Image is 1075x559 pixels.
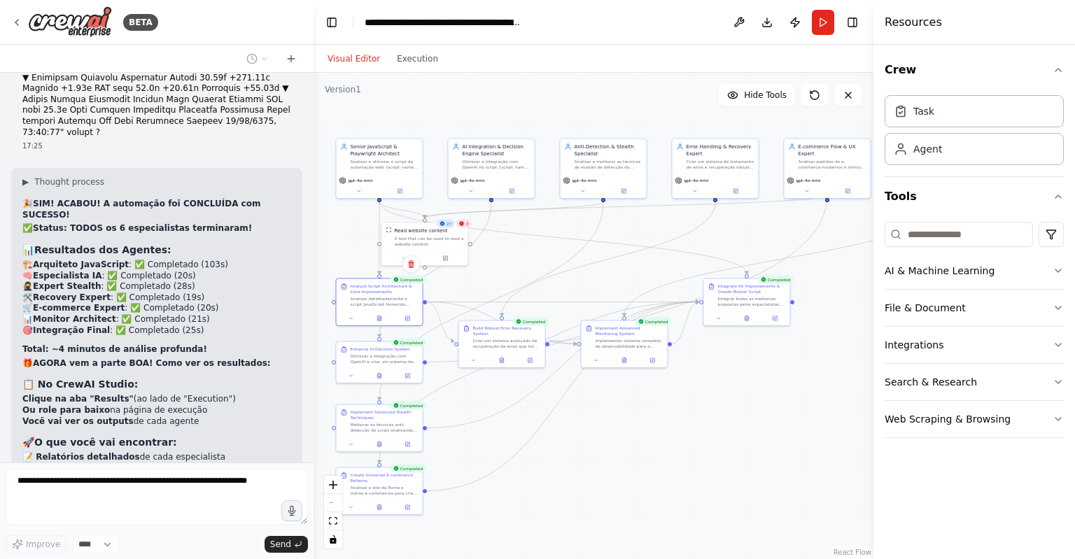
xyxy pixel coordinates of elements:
[913,142,942,156] div: Agent
[744,90,787,101] span: Hide Tools
[34,437,177,448] strong: O que você vai encontrar:
[265,536,308,553] button: Send
[719,84,795,106] button: Hide Tools
[913,104,934,118] div: Task
[596,325,663,337] div: Implement Advanced Monitoring System
[324,476,342,494] button: zoom in
[365,503,394,511] button: View output
[322,13,342,32] button: Hide left sidebar
[427,299,454,345] g: Edge from 03f4c820-7cb8-43af-a175-ded60df00fec to 8b16d8c7-ae87-4ec2-8495-5df78ba3dd01
[336,341,423,384] div: CompletedEnhance AI Decision SystemOtimizar a integração com OpenAI e criar um sistema de decisão...
[843,13,862,32] button: Hide right sidebar
[834,549,871,556] a: React Flow attribution
[22,416,134,426] strong: Você vai ver os outputs
[427,299,699,366] g: Edge from a20e7ac4-5183-46cf-9aac-882f96117741 to e01bf92c-8817-400a-9682-77e1da4ef8e0
[22,394,134,404] strong: Clique na aba "Results"
[388,50,447,67] button: Execution
[732,314,761,323] button: View output
[395,236,464,247] div: A tool that can be used to read a website content.
[22,243,291,257] h3: 📊
[22,176,104,187] button: ▶Thought process
[458,320,546,369] div: CompletedBuild Robust Error Recovery SystemCriar um sistema avançado de recuperação de erros que ...
[22,199,260,220] strong: SIM! ACABOU! A automação foi CONCLUÍDA com SUCESSO!
[447,221,452,227] span: 27
[518,356,542,365] button: Open in side panel
[270,539,291,550] span: Send
[22,325,291,337] li: 🎯 : ✅ Completado (25s)
[22,281,291,292] li: 🥷 : ✅ Completado (28s)
[22,394,291,405] li: (ao lado de "Execution")
[123,14,158,31] div: BETA
[22,452,291,463] li: de cada especialista
[376,202,383,274] g: Edge from 0c3484ae-1ee0-4ef6-93e9-ab8ea8393663 to 03f4c820-7cb8-43af-a175-ded60df00fec
[560,139,647,199] div: Anti-Detection & Stealth SpecialistAnalisar e melhorar as técnicas de evasão de detecção do scrip...
[22,416,291,427] li: de cada agente
[33,292,111,302] strong: Recovery Expert
[799,143,866,157] div: E-commerce Flow & UX Expert
[687,143,754,157] div: Error Handling & Recovery Expert
[22,176,29,187] span: ▶
[33,223,252,233] strong: Status: TODOS os 6 especialistas terminaram!
[381,222,469,267] div: 273ScrapeWebsiteToolRead website contentA tool that can be used to read a website content.
[351,143,419,157] div: Senior JavaScript & Playwright Architect
[513,318,549,326] div: Completed
[351,296,419,307] div: Analisar detalhadamente o script JavaScript fornecido (grater.js) e identificar oportunidades de ...
[687,159,754,170] div: Criar um sistema de tratamento de erros e recuperação robusto para o script {script_name}. Implem...
[391,402,426,410] div: Completed
[498,202,719,316] g: Edge from 9fd15c90-4c17-4c47-98cf-2b25df0de789 to 8b16d8c7-ae87-4ec2-8495-5df78ba3dd01
[684,178,709,183] span: gpt-4o-mini
[395,314,419,323] button: Open in side panel
[380,187,420,195] button: Open in side panel
[324,512,342,530] button: fit view
[376,202,750,274] g: Edge from 0c3484ae-1ee0-4ef6-93e9-ab8ea8393663 to e01bf92c-8817-400a-9682-77e1da4ef8e0
[395,440,419,448] button: Open in side panel
[640,356,664,365] button: Open in side panel
[391,276,426,284] div: Completed
[610,356,639,365] button: View output
[885,290,1064,326] button: File & Document
[718,283,786,295] div: Integrate All Improvements & Create Master Script
[22,141,291,151] div: 17:25
[22,314,291,325] li: 📊 : ✅ Completado (21s)
[885,253,1064,289] button: AI & Machine Learning
[324,476,342,549] div: React Flow controls
[365,440,394,448] button: View output
[241,50,274,67] button: Switch to previous chat
[461,178,485,183] span: gpt-4o-mini
[487,356,517,365] button: View output
[351,283,419,295] div: Analyze Script Architecture & Core Improvements
[427,299,699,432] g: Edge from d1604eeb-03a5-408e-8797-4643d477fa16 to e01bf92c-8817-400a-9682-77e1da4ef8e0
[280,50,302,67] button: Start a new chat
[22,378,138,390] strong: 📋 No CrewAI Studio:
[549,299,699,345] g: Edge from 8b16d8c7-ae87-4ec2-8495-5df78ba3dd01 to e01bf92c-8817-400a-9682-77e1da4ef8e0
[635,318,671,326] div: Completed
[28,6,112,38] img: Logo
[351,472,419,483] div: Create Universal E-commerce Patterns
[596,338,663,349] div: Implementar sistema completo de observabilidade para o script. Criar: 1) Métricas de performance ...
[575,159,642,170] div: Analisar e melhorar as técnicas de evasão de detecção do script {script_name}. Implementar padrõe...
[391,465,426,473] div: Completed
[376,202,428,218] g: Edge from 0c3484ae-1ee0-4ef6-93e9-ab8ea8393663 to 0f587dbf-8a1b-44b1-a659-b1dc389aeff0
[463,159,531,170] div: Otimizar a integração com OpenAI no script {script_name} para criar um sistema de tomada de decis...
[703,278,791,327] div: CompletedIntegrate All Improvements & Create Master ScriptIntegrar todas as melhorias propostas p...
[6,535,66,553] button: Improve
[33,281,101,291] strong: Expert Stealth
[799,159,866,170] div: Analisar padrões de e-commerce modernos e otimizar o script {script_name} para lidar com diferent...
[463,143,531,157] div: AI Integration & Decision Engine Specialist
[448,139,535,199] div: AI Integration & Decision Engine SpecialistOtimizar a integração com OpenAI no script {script_nam...
[473,338,541,349] div: Criar um sistema avançado de recuperação de erros que torne o script verdadeiramente autônomo. Im...
[22,344,207,354] strong: Total: ~4 minutos de análise profunda!
[492,187,532,195] button: Open in side panel
[22,199,291,220] p: 🎉
[22,271,291,282] li: 🧠 : ✅ Completado (20s)
[336,278,423,327] div: CompletedAnalyze Script Architecture & Core ImprovementsAnalisar detalhadamente o script JavaScri...
[336,404,423,453] div: CompletedImplement Advanced Stealth TechniquesMelhorar as técnicas anti-detecção do script analis...
[549,338,577,348] g: Edge from 8b16d8c7-ae87-4ec2-8495-5df78ba3dd01 to 8fcc7600-81e3-46fa-9234-7e0dd132775c
[427,299,699,306] g: Edge from 03f4c820-7cb8-43af-a175-ded60df00fec to e01bf92c-8817-400a-9682-77e1da4ef8e0
[33,358,271,368] strong: AGORA vem a parte BOA! Como ver os resultados:
[376,202,607,400] g: Edge from a9a2675f-0d30-479e-a7b6-95ebc07ab7fa to d1604eeb-03a5-408e-8797-4643d477fa16
[351,485,419,496] div: Analisar o site da Puma e outros e-commerces para criar padrões universais de detecção de element...
[34,244,171,255] strong: Resultados dos Agentes:
[319,50,388,67] button: Visual Editor
[402,255,421,274] button: Delete node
